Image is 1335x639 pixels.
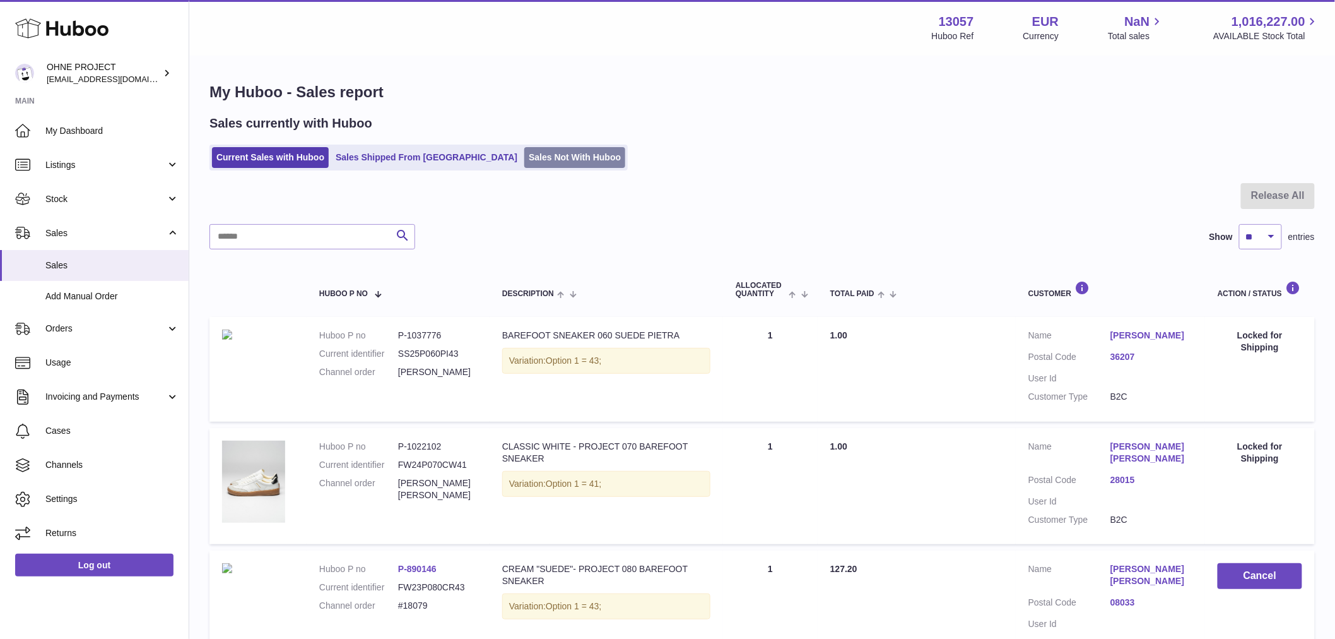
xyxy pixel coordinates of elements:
a: 28015 [1110,474,1192,486]
a: [PERSON_NAME] [PERSON_NAME] [1110,563,1192,587]
span: Option 1 = 43; [546,355,601,366]
span: Option 1 = 41; [546,479,601,489]
dd: [PERSON_NAME] [PERSON_NAME] [398,477,477,501]
div: BAREFOOT SNEAKER 060 SUEDE PIETRA [502,330,710,342]
span: 127.20 [830,564,857,574]
div: Customer [1028,281,1192,298]
span: Invoicing and Payments [45,391,166,403]
a: [PERSON_NAME] [1110,330,1192,342]
a: NaN Total sales [1108,13,1164,42]
dt: Postal Code [1028,351,1110,366]
dt: Channel order [319,477,398,501]
div: Variation: [502,594,710,619]
a: Sales Shipped From [GEOGRAPHIC_DATA] [331,147,522,168]
dt: User Id [1028,618,1110,630]
a: 1,016,227.00 AVAILABLE Stock Total [1213,13,1320,42]
dt: Postal Code [1028,474,1110,489]
a: 36207 [1110,351,1192,363]
dd: FW24P070CW41 [398,459,477,471]
div: Variation: [502,348,710,374]
span: Sales [45,260,179,272]
dt: Channel order [319,600,398,612]
dt: Customer Type [1028,514,1110,526]
dd: SS25P060PI43 [398,348,477,360]
dd: [PERSON_NAME] [398,366,477,378]
div: CLASSIC WHITE - PROJECT 070 BAREFOOT SNEAKER [502,441,710,465]
span: Listings [45,159,166,171]
span: Add Manual Order [45,290,179,302]
dd: #18079 [398,600,477,612]
h2: Sales currently with Huboo [209,115,372,132]
dt: User Id [1028,373,1110,385]
span: Orders [45,323,166,335]
span: ALLOCATED Quantity [736,282,785,298]
label: Show [1209,231,1233,243]
dt: Current identifier [319,582,398,594]
dt: Name [1028,330,1110,345]
a: 08033 [1110,597,1192,609]
dd: P-1022102 [398,441,477,453]
td: 1 [723,317,818,422]
span: Total sales [1108,30,1164,42]
span: Option 1 = 43; [546,601,601,611]
div: Locked for Shipping [1218,441,1302,465]
span: Description [502,290,554,298]
img: CLASSIC_WHITE_WEB.jpg [222,441,285,523]
dd: B2C [1110,514,1192,526]
h1: My Huboo - Sales report [209,82,1315,102]
span: Stock [45,193,166,205]
div: Currency [1023,30,1059,42]
dt: Postal Code [1028,597,1110,612]
dt: Huboo P no [319,330,398,342]
dt: User Id [1028,496,1110,508]
dt: Current identifier [319,459,398,471]
span: Returns [45,527,179,539]
a: Log out [15,554,173,576]
a: Sales Not With Huboo [524,147,625,168]
span: NaN [1124,13,1150,30]
span: Huboo P no [319,290,368,298]
a: Current Sales with Huboo [212,147,329,168]
strong: 13057 [939,13,974,30]
span: entries [1288,231,1315,243]
strong: EUR [1032,13,1059,30]
span: 1,016,227.00 [1232,13,1305,30]
div: Locked for Shipping [1218,330,1302,354]
dt: Customer Type [1028,391,1110,403]
img: internalAdmin-13057@internal.huboo.com [15,64,34,83]
img: COLORCHANGE.png [222,563,232,573]
dt: Name [1028,563,1110,590]
span: Settings [45,493,179,505]
dt: Huboo P no [319,441,398,453]
dd: B2C [1110,391,1192,403]
span: My Dashboard [45,125,179,137]
td: 1 [723,428,818,544]
div: Action / Status [1218,281,1302,298]
dt: Channel order [319,366,398,378]
dt: Name [1028,441,1110,468]
div: OHNE PROJECT [47,61,160,85]
span: 1.00 [830,441,847,451]
span: AVAILABLE Stock Total [1213,30,1320,42]
div: Huboo Ref [932,30,974,42]
img: PIETRA060WEB.jpg [222,330,232,340]
a: P-890146 [398,564,437,574]
span: Cases [45,425,179,437]
span: Sales [45,227,166,239]
span: Usage [45,357,179,369]
div: CREAM "SUEDE"- PROJECT 080 BAREFOOT SNEAKER [502,563,710,587]
span: [EMAIL_ADDRESS][DOMAIN_NAME] [47,74,185,84]
dt: Current identifier [319,348,398,360]
dt: Huboo P no [319,563,398,575]
span: Total paid [830,290,874,298]
div: Variation: [502,471,710,497]
dd: FW23P080CR43 [398,582,477,594]
button: Cancel [1218,563,1302,589]
span: Channels [45,459,179,471]
span: 1.00 [830,330,847,340]
dd: P-1037776 [398,330,477,342]
a: [PERSON_NAME] [PERSON_NAME] [1110,441,1192,465]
